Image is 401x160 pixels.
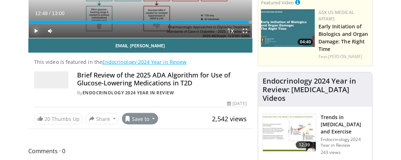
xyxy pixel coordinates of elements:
a: Early Initiation of Biologics and Organ Damage: The Right Time [319,23,368,52]
button: Playback Rate [223,24,238,38]
a: 12:39 Trends in [MEDICAL_DATA] and Exercise Endocrinology 2024 Year in Review 243 views [263,114,368,155]
a: [PERSON_NAME] [328,53,362,60]
a: Endocrinology 2024 Year in Review [82,90,174,96]
div: By [77,90,247,96]
p: 243 views [321,150,341,155]
a: Endocrinology 2024 Year in Review [102,58,187,65]
div: [DATE] [227,100,247,107]
span: 04:40 [298,39,313,45]
span: 12:48 [35,10,48,16]
button: Fullscreen [238,24,252,38]
a: Email [PERSON_NAME] [28,38,253,53]
div: Feat. [319,53,369,60]
span: 12:39 [296,141,313,149]
a: 04:40 [261,9,315,47]
p: Endocrinology 2024 Year in Review [321,137,368,148]
div: Progress Bar [29,21,252,24]
a: 20 Thumbs Up [34,113,83,124]
span: / [49,10,51,16]
h4: Endocrinology 2024 Year in Review: [MEDICAL_DATA] Videos [263,77,368,103]
span: 13:00 [52,10,65,16]
img: Endocrinology 2024 Year in Review [34,71,69,89]
img: 246990b5-c4c2-40f8-8a45-5ba11c19498c.150x105_q85_crop-smart_upscale.jpg [263,114,316,151]
h3: Trends in [MEDICAL_DATA] and Exercise [321,114,368,135]
a: GSK US Medical Affairs [319,9,354,22]
button: Save to [122,113,159,124]
img: b4d418dc-94e0-46e0-a7ce-92c3a6187fbe.png.150x105_q85_crop-smart_upscale.jpg [261,9,315,47]
button: Mute [43,24,57,38]
span: Comments 0 [28,146,253,156]
button: Share [86,113,119,124]
p: This video is featured in the [34,58,247,66]
span: 2,542 views [212,114,247,123]
button: Play [29,24,43,38]
h4: Brief Review of the 2025 ADA Algorithm for Use of Glucose-Lowering Medications in T2D [77,71,247,87]
span: 20 [44,116,50,122]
